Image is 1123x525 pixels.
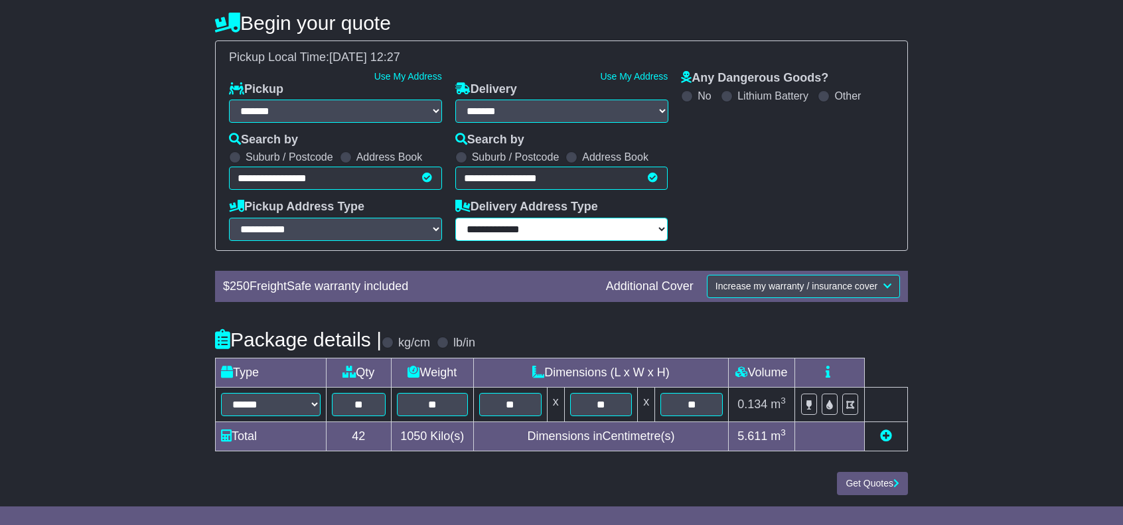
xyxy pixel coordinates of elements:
[547,387,564,421] td: x
[216,421,327,451] td: Total
[707,275,900,298] button: Increase my warranty / insurance cover
[771,398,786,411] span: m
[246,151,333,163] label: Suburb / Postcode
[834,90,861,102] label: Other
[474,358,729,387] td: Dimensions (L x W x H)
[582,151,648,163] label: Address Book
[698,90,711,102] label: No
[638,387,655,421] td: x
[453,336,475,350] label: lb/in
[216,279,599,294] div: $ FreightSafe warranty included
[781,427,786,437] sup: 3
[391,358,474,387] td: Weight
[781,396,786,406] sup: 3
[600,71,668,82] a: Use My Address
[681,71,828,86] label: Any Dangerous Goods?
[737,90,808,102] label: Lithium Battery
[230,279,250,293] span: 250
[356,151,423,163] label: Address Book
[329,50,400,64] span: [DATE] 12:27
[472,151,560,163] label: Suburb / Postcode
[215,329,382,350] h4: Package details |
[455,133,524,147] label: Search by
[880,429,892,443] a: Add new item
[737,398,767,411] span: 0.134
[398,336,430,350] label: kg/cm
[837,472,908,495] button: Get Quotes
[474,421,729,451] td: Dimensions in Centimetre(s)
[229,82,283,97] label: Pickup
[374,71,442,82] a: Use My Address
[599,279,700,294] div: Additional Cover
[737,429,767,443] span: 5.611
[215,12,908,34] h4: Begin your quote
[327,421,392,451] td: 42
[771,429,786,443] span: m
[400,429,427,443] span: 1050
[222,50,901,65] div: Pickup Local Time:
[391,421,474,451] td: Kilo(s)
[715,281,877,291] span: Increase my warranty / insurance cover
[728,358,794,387] td: Volume
[327,358,392,387] td: Qty
[455,200,598,214] label: Delivery Address Type
[216,358,327,387] td: Type
[455,82,517,97] label: Delivery
[229,133,298,147] label: Search by
[229,200,364,214] label: Pickup Address Type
